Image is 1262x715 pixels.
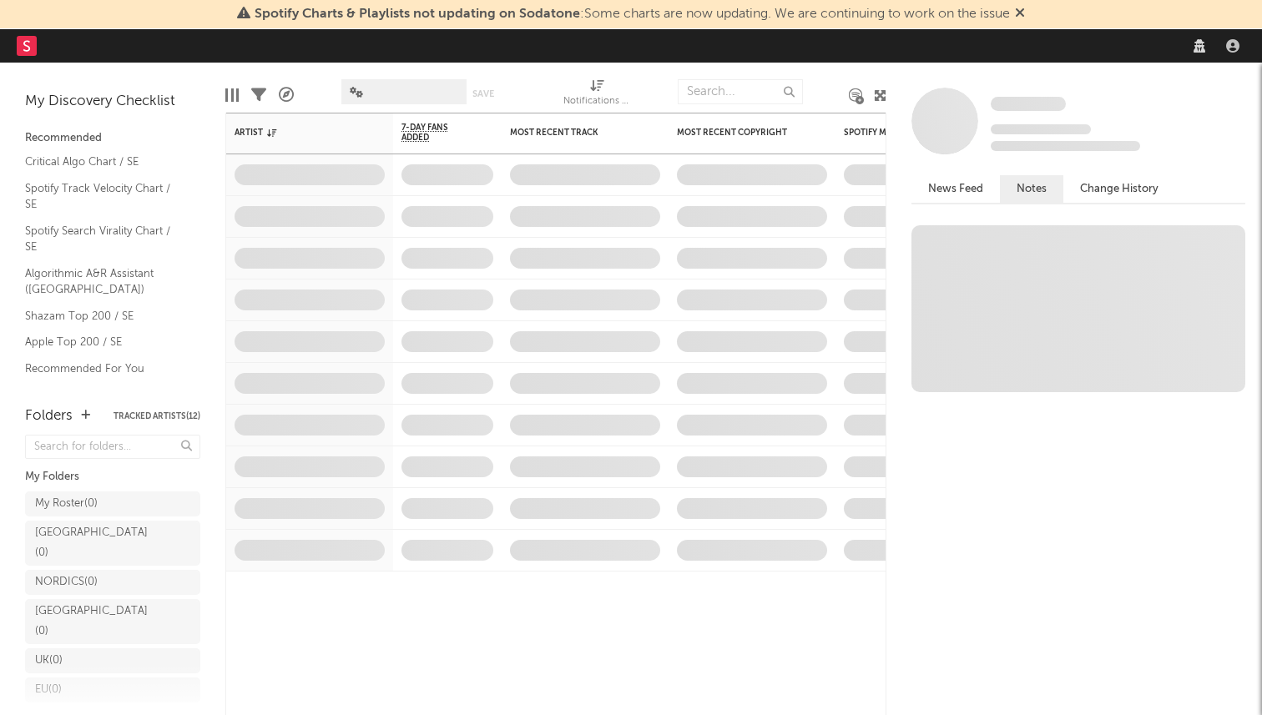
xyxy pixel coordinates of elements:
[25,333,184,351] a: Apple Top 200 / SE
[472,89,494,98] button: Save
[35,680,62,700] div: EU ( 0 )
[510,128,635,138] div: Most Recent Track
[25,521,200,566] a: [GEOGRAPHIC_DATA](0)
[279,71,294,119] div: A&R Pipeline
[844,128,969,138] div: Spotify Monthly Listeners
[563,71,630,119] div: Notifications (Artist)
[35,523,153,563] div: [GEOGRAPHIC_DATA] ( 0 )
[25,360,184,378] a: Recommended For You
[401,123,468,143] span: 7-Day Fans Added
[25,153,184,171] a: Critical Algo Chart / SE
[678,79,803,104] input: Search...
[25,435,200,459] input: Search for folders...
[991,97,1066,111] span: Some Artist
[1015,8,1025,21] span: Dismiss
[991,96,1066,113] a: Some Artist
[1000,175,1063,203] button: Notes
[35,494,98,514] div: My Roster ( 0 )
[25,264,184,299] a: Algorithmic A&R Assistant ([GEOGRAPHIC_DATA])
[25,467,200,487] div: My Folders
[25,677,200,702] a: EU(0)
[25,307,184,325] a: Shazam Top 200 / SE
[235,128,360,138] div: Artist
[25,128,200,149] div: Recommended
[25,599,200,644] a: [GEOGRAPHIC_DATA](0)
[35,602,153,642] div: [GEOGRAPHIC_DATA] ( 0 )
[255,8,1010,21] span: : Some charts are now updating. We are continuing to work on the issue
[251,71,266,119] div: Filters
[25,92,200,112] div: My Discovery Checklist
[911,175,1000,203] button: News Feed
[563,92,630,112] div: Notifications (Artist)
[225,71,239,119] div: Edit Columns
[991,141,1140,151] span: 0 fans last week
[25,491,200,516] a: My Roster(0)
[25,222,184,256] a: Spotify Search Virality Chart / SE
[25,648,200,673] a: UK(0)
[677,128,802,138] div: Most Recent Copyright
[25,570,200,595] a: NORDICS(0)
[35,572,98,592] div: NORDICS ( 0 )
[991,124,1091,134] span: Tracking Since: [DATE]
[114,412,200,420] button: Tracked Artists(12)
[25,179,184,214] a: Spotify Track Velocity Chart / SE
[255,8,580,21] span: Spotify Charts & Playlists not updating on Sodatone
[35,651,63,671] div: UK ( 0 )
[25,406,73,426] div: Folders
[1063,175,1175,203] button: Change History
